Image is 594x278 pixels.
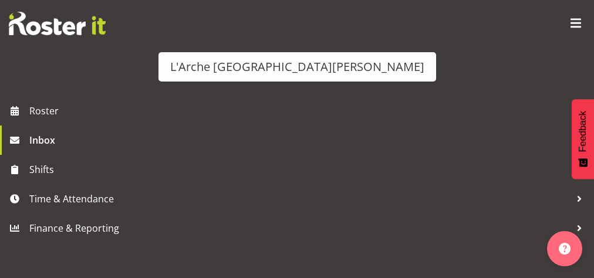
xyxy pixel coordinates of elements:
[29,219,571,237] span: Finance & Reporting
[9,12,106,35] img: Rosterit website logo
[578,111,588,152] span: Feedback
[29,190,571,208] span: Time & Attendance
[29,161,571,178] span: Shifts
[559,243,571,255] img: help-xxl-2.png
[572,99,594,179] button: Feedback - Show survey
[29,131,573,149] span: Inbox
[170,58,424,76] div: L'Arche [GEOGRAPHIC_DATA][PERSON_NAME]
[29,102,588,120] span: Roster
